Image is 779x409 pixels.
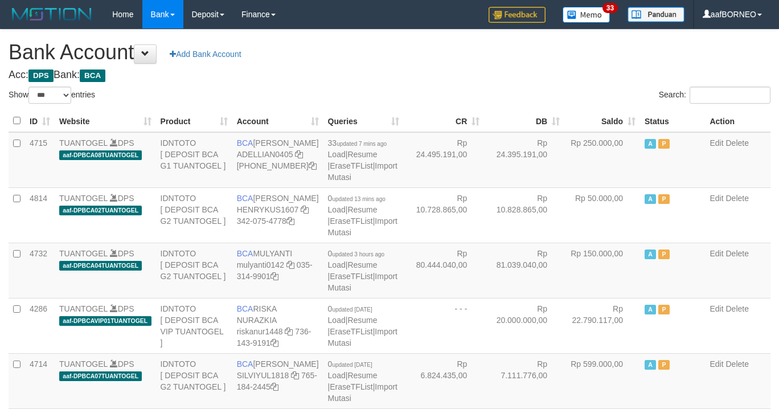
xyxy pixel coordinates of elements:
[564,298,640,353] td: Rp 22.790.117,00
[237,371,289,380] a: SILVIYUL1818
[330,382,372,391] a: EraseTFList
[489,7,546,23] img: Feedback.jpg
[564,132,640,188] td: Rp 250.000,00
[330,161,372,170] a: EraseTFList
[725,304,748,313] a: Delete
[55,243,156,298] td: DPS
[328,150,346,159] a: Load
[328,316,346,325] a: Load
[328,304,397,347] span: | | |
[645,305,656,314] span: Active
[328,304,372,313] span: 0
[156,243,232,298] td: IDNTOTO [ DEPOSIT BCA G2 TUANTOGEL ]
[328,371,346,380] a: Load
[328,194,386,203] span: 0
[309,161,317,170] a: Copy 5655032115 to clipboard
[59,206,142,215] span: aaf-DPBCA02TUANTOGEL
[232,353,323,408] td: [PERSON_NAME] 765-184-2445
[659,87,770,104] label: Search:
[484,110,564,132] th: DB: activate to sort column ascending
[80,69,105,82] span: BCA
[645,360,656,370] span: Active
[237,304,253,313] span: BCA
[328,138,397,182] span: | | |
[347,150,377,159] a: Resume
[237,138,253,148] span: BCA
[237,150,293,159] a: ADELLIAN0405
[270,338,278,347] a: Copy 7361439191 to clipboard
[59,304,108,313] a: TUANTOGEL
[286,216,294,226] a: Copy 3420754778 to clipboard
[332,196,385,202] span: updated 13 mins ago
[25,132,55,188] td: 4715
[564,353,640,408] td: Rp 599.000,00
[710,138,723,148] a: Edit
[25,243,55,298] td: 4732
[332,306,372,313] span: updated [DATE]
[25,110,55,132] th: ID: activate to sort column ascending
[156,110,232,132] th: Product: activate to sort column ascending
[658,194,670,204] span: Paused
[330,216,372,226] a: EraseTFList
[645,139,656,149] span: Active
[156,187,232,243] td: IDNTOTO [ DEPOSIT BCA G2 TUANTOGEL ]
[55,110,156,132] th: Website: activate to sort column ascending
[645,194,656,204] span: Active
[332,251,384,257] span: updated 3 hours ago
[323,110,404,132] th: Queries: activate to sort column ascending
[237,249,253,258] span: BCA
[286,260,294,269] a: Copy mulyanti0142 to clipboard
[270,382,278,391] a: Copy 7651842445 to clipboard
[628,7,684,22] img: panduan.png
[484,243,564,298] td: Rp 81.039.040,00
[328,194,397,237] span: | | |
[658,139,670,149] span: Paused
[9,6,95,23] img: MOTION_logo.png
[725,249,748,258] a: Delete
[328,327,397,347] a: Import Mutasi
[658,250,670,259] span: Paused
[564,187,640,243] td: Rp 50.000,00
[330,327,372,336] a: EraseTFList
[725,194,748,203] a: Delete
[725,138,748,148] a: Delete
[710,359,723,369] a: Edit
[295,150,303,159] a: Copy ADELLIAN0405 to clipboard
[328,249,385,258] span: 0
[59,371,142,381] span: aaf-DPBCA07TUANTOGEL
[301,205,309,214] a: Copy HENRYKUS1607 to clipboard
[484,187,564,243] td: Rp 10.828.865,00
[232,132,323,188] td: [PERSON_NAME] [PHONE_NUMBER]
[404,187,484,243] td: Rp 10.728.865,00
[237,359,253,369] span: BCA
[404,298,484,353] td: - - -
[291,371,299,380] a: Copy SILVIYUL1818 to clipboard
[55,298,156,353] td: DPS
[705,110,770,132] th: Action
[404,132,484,188] td: Rp 24.495.191,00
[270,272,278,281] a: Copy 0353149901 to clipboard
[55,187,156,243] td: DPS
[232,110,323,132] th: Account: activate to sort column ascending
[347,260,377,269] a: Resume
[404,243,484,298] td: Rp 80.444.040,00
[328,161,397,182] a: Import Mutasi
[328,359,372,369] span: 0
[328,205,346,214] a: Load
[564,110,640,132] th: Saldo: activate to sort column ascending
[337,141,387,147] span: updated 7 mins ago
[232,187,323,243] td: [PERSON_NAME] 342-075-4778
[484,353,564,408] td: Rp 7.111.776,00
[710,249,723,258] a: Edit
[347,205,377,214] a: Resume
[328,272,397,292] a: Import Mutasi
[237,205,299,214] a: HENRYKUS1607
[602,3,618,13] span: 33
[25,187,55,243] td: 4814
[328,249,397,292] span: | | |
[55,132,156,188] td: DPS
[9,87,95,104] label: Show entries
[328,216,397,237] a: Import Mutasi
[237,194,253,203] span: BCA
[563,7,610,23] img: Button%20Memo.svg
